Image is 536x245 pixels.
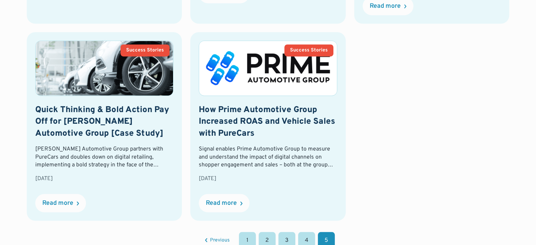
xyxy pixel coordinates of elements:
[206,200,237,207] div: Read more
[35,145,173,169] div: [PERSON_NAME] Automotive Group partners with PureCars and doubles down on digital retailing, impl...
[42,200,73,207] div: Read more
[199,104,337,140] h2: How Prime Automotive Group Increased ROAS and Vehicle Sales with PureCars
[35,175,173,183] div: [DATE]
[370,3,401,10] div: Read more
[35,104,173,140] h2: Quick Thinking & Bold Action Pay Off for [PERSON_NAME] Automotive Group [Case Study]
[190,32,345,221] a: Success StoriesHow Prime Automotive Group Increased ROAS and Vehicle Sales with PureCarsSignal en...
[199,145,337,169] div: Signal enables Prime Automotive Group to measure and understand the impact of digital channels on...
[199,175,337,183] div: [DATE]
[290,48,328,53] div: Success Stories
[210,238,230,243] div: Previous
[205,238,230,243] a: Previous Page
[126,48,164,53] div: Success Stories
[27,32,182,221] a: Success StoriesQuick Thinking & Bold Action Pay Off for [PERSON_NAME] Automotive Group [Case Stud...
